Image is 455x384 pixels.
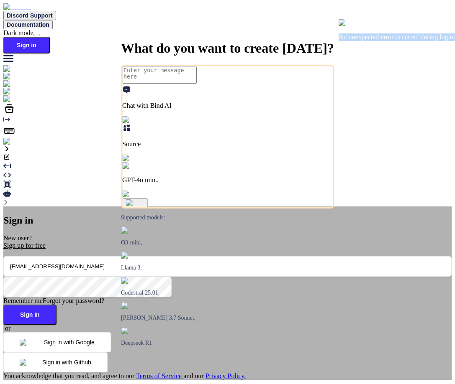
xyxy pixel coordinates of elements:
[339,33,455,41] p: An unexpected error occurred during login.
[3,352,108,372] button: Sign in with Github
[3,297,43,304] span: Remember me
[121,239,334,246] p: O3-mini,
[3,20,53,29] button: Documentation
[43,297,104,304] span: Forgot your password?
[20,339,44,346] img: google
[3,73,33,80] img: ai-studio
[3,138,26,145] img: signin
[121,277,153,284] img: Mistral-AI
[121,315,334,321] p: [PERSON_NAME] 3.7 Sonnet,
[122,176,333,184] p: GPT-4o min..
[339,19,357,27] img: alert
[7,12,53,19] span: Discord Support
[121,214,334,221] p: Supported models:
[3,372,452,380] div: You acknowledge that you read, and agree to our and our
[3,332,111,352] button: Sign in with Google
[121,252,146,259] img: Llama2
[121,227,143,234] img: GPT-4
[7,21,49,28] span: Documentation
[121,264,334,271] p: Llama 3,
[122,191,158,198] img: attachment
[3,80,21,88] img: chat
[121,340,334,346] p: Deepseek R1
[3,37,50,53] button: Sign in
[3,95,59,103] img: darkCloudIdeIcon
[3,11,56,20] button: Discord Support
[121,41,334,56] span: What do you want to create [DATE]?
[3,234,452,249] p: New user?
[121,302,143,309] img: claude
[20,359,42,366] img: github
[3,88,42,95] img: githubLight
[3,65,21,73] img: chat
[3,242,452,249] div: Sign up for free
[3,305,57,325] button: Sign In
[122,155,162,162] img: Pick Models
[3,256,452,277] input: Login or Email
[3,3,31,11] img: Bind AI
[122,116,157,124] img: Pick Tools
[122,140,333,148] p: Source
[122,162,164,170] img: GPT-4o mini
[206,372,246,379] a: Privacy Policy.
[121,290,334,296] p: Codestral 25.01,
[136,372,183,379] a: Terms of Service
[3,29,33,36] span: Dark mode
[5,325,10,332] span: or
[121,327,143,334] img: claude
[126,199,144,206] img: icon
[122,102,333,109] p: Chat with Bind AI
[3,215,452,226] h2: Sign in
